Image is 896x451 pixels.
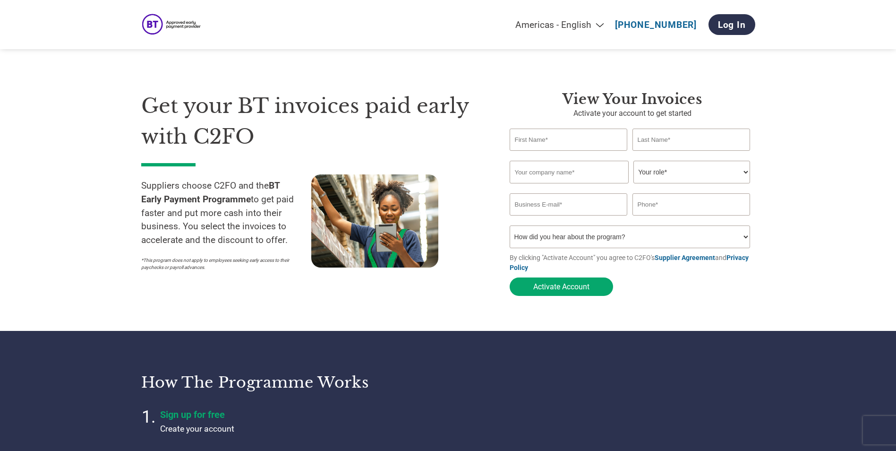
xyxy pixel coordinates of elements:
[141,180,280,205] strong: BT Early Payment Programme
[708,14,755,35] a: Log In
[141,257,302,271] p: *This program does not apply to employees seeking early access to their paychecks or payroll adva...
[633,161,750,183] select: Title/Role
[510,184,751,190] div: Invalid company name or company name is too long
[510,253,755,273] p: By clicking "Activate Account" you agree to C2FO's and
[632,193,751,216] input: Phone*
[510,193,628,216] input: Invalid Email format
[510,152,628,157] div: Invalid first name or first name is too long
[311,174,438,268] img: supply chain worker
[632,129,751,151] input: Last Name*
[160,409,396,420] h4: Sign up for free
[141,12,205,38] img: BT
[141,179,311,247] p: Suppliers choose C2FO and the to get paid faster and put more cash into their business. You selec...
[510,91,755,108] h3: View your invoices
[510,217,628,222] div: Inavlid Email Address
[510,278,613,296] button: Activate Account
[510,254,749,271] a: Privacy Policy
[141,373,436,392] h3: How the programme works
[141,91,481,152] h1: Get your BT invoices paid early with C2FO
[510,161,629,183] input: Your company name*
[510,108,755,119] p: Activate your account to get started
[160,423,396,435] p: Create your account
[655,254,715,261] a: Supplier Agreement
[632,152,751,157] div: Invalid last name or last name is too long
[615,19,697,30] a: [PHONE_NUMBER]
[510,129,628,151] input: First Name*
[632,217,751,222] div: Inavlid Phone Number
